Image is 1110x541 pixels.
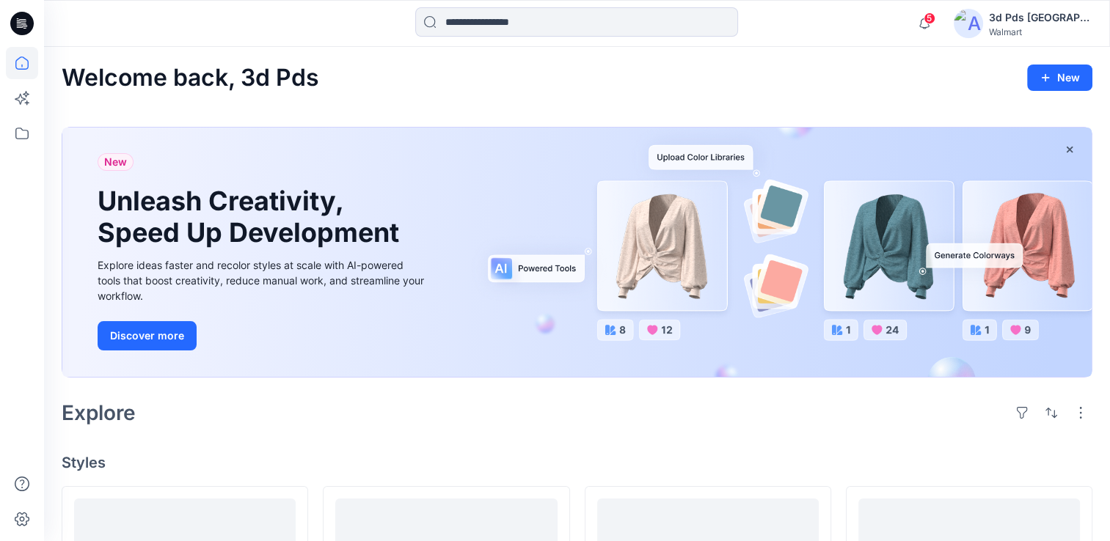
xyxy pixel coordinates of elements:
div: Explore ideas faster and recolor styles at scale with AI-powered tools that boost creativity, red... [98,257,428,303]
img: avatar [954,9,983,38]
h1: Unleash Creativity, Speed Up Development [98,185,406,249]
h2: Explore [62,401,136,424]
span: 5 [924,12,935,24]
div: 3d Pds [GEOGRAPHIC_DATA] [989,9,1092,26]
button: Discover more [98,321,197,350]
div: Walmart [989,26,1092,37]
h4: Styles [62,454,1092,471]
a: Discover more [98,321,428,350]
span: New [104,153,127,171]
h2: Welcome back, 3d Pds [62,65,319,92]
button: New [1027,65,1092,91]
